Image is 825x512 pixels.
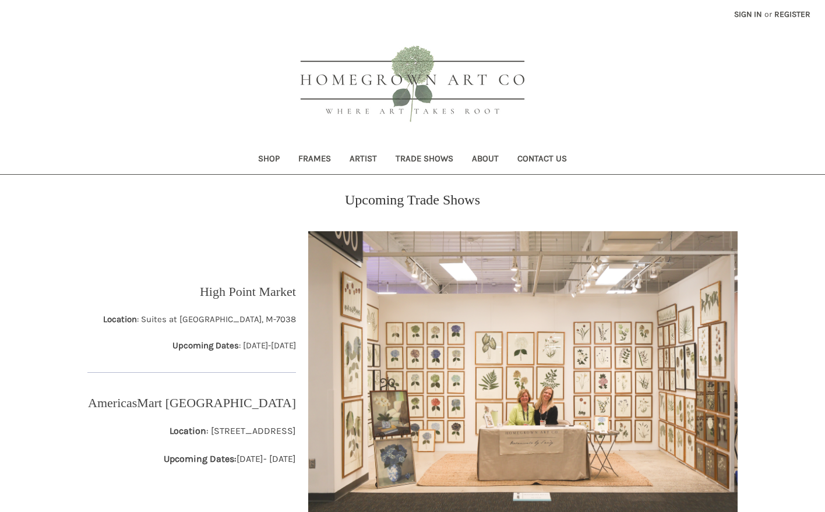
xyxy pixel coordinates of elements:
span: or [763,8,773,20]
strong: Location [103,314,137,324]
p: [DATE]- [DATE] [164,452,296,466]
a: Trade Shows [386,146,463,174]
p: : [DATE]-[DATE] [103,339,296,352]
a: About [463,146,508,174]
p: High Point Market [200,282,296,301]
p: Upcoming Trade Shows [345,189,480,210]
a: Contact Us [508,146,576,174]
p: : Suites at [GEOGRAPHIC_DATA], M-7038 [103,313,296,326]
a: Shop [249,146,289,174]
strong: Upcoming Dates: [164,453,237,464]
img: HOMEGROWN ART CO [281,33,544,137]
strong: Location [170,425,206,436]
a: Frames [289,146,340,174]
strong: Upcoming Dates [172,340,239,351]
p: AmericasMart [GEOGRAPHIC_DATA] [88,393,296,412]
a: Artist [340,146,386,174]
p: : [STREET_ADDRESS] [164,424,296,438]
